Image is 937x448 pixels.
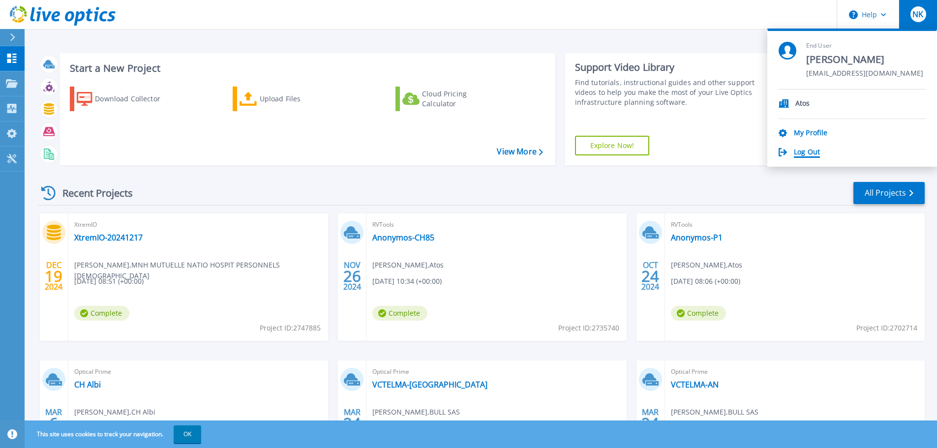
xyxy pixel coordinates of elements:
a: Cloud Pricing Calculator [395,87,505,111]
span: [DATE] 10:34 (+00:00) [372,276,442,287]
span: End User [806,42,923,50]
a: All Projects [853,182,925,204]
a: Explore Now! [575,136,650,155]
div: Cloud Pricing Calculator [422,89,501,109]
span: XtremIO [74,219,322,230]
span: Complete [74,306,129,321]
span: Project ID: 2747885 [260,323,321,333]
div: MAR 2022 [343,405,362,441]
a: CH Albi [74,380,101,389]
a: VCTELMA-[GEOGRAPHIC_DATA] [372,380,487,389]
div: MAR 2022 [641,405,660,441]
span: Project ID: 2735740 [558,323,619,333]
div: OCT 2024 [641,258,660,294]
button: OK [174,425,201,443]
a: View More [497,147,543,156]
span: 26 [343,272,361,280]
div: Support Video Library [575,61,758,74]
div: MAR 2023 [44,405,63,441]
a: Log Out [794,148,820,157]
a: XtremIO-20241217 [74,233,143,242]
span: Complete [372,306,427,321]
span: Optical Prime [372,366,620,377]
span: [DATE] 08:06 (+00:00) [671,276,740,287]
span: 24 [641,272,659,280]
a: Upload Files [233,87,342,111]
a: Anonymos-P1 [671,233,723,242]
span: [PERSON_NAME] , Atos [372,260,444,270]
span: 24 [641,419,659,427]
span: RVTools [372,219,620,230]
span: [PERSON_NAME] [806,53,923,66]
a: Anonymos-CH85 [372,233,434,242]
span: Project ID: 2702714 [856,323,917,333]
span: RVTools [671,219,919,230]
span: NK [912,10,923,18]
div: Recent Projects [38,181,146,205]
div: NOV 2024 [343,258,362,294]
span: 19 [45,272,62,280]
span: [PERSON_NAME] , BULL SAS [671,407,758,418]
span: [PERSON_NAME] , Atos [671,260,742,270]
div: Download Collector [95,89,174,109]
h3: Start a New Project [70,63,543,74]
span: Optical Prime [74,366,322,377]
span: [DATE] 08:51 (+00:00) [74,276,144,287]
span: 6 [49,419,58,427]
div: Upload Files [260,89,338,109]
p: Atos [795,99,810,109]
span: [PERSON_NAME] , CH Albi [74,407,155,418]
span: [PERSON_NAME] , MNH MUTUELLE NATIO HOSPIT PERSONNELS [DEMOGRAPHIC_DATA] [74,260,328,281]
span: [EMAIL_ADDRESS][DOMAIN_NAME] [806,69,923,79]
span: [PERSON_NAME] , BULL SAS [372,407,460,418]
a: VCTELMA-AN [671,380,719,389]
span: Complete [671,306,726,321]
div: DEC 2024 [44,258,63,294]
a: Download Collector [70,87,180,111]
div: Find tutorials, instructional guides and other support videos to help you make the most of your L... [575,78,758,107]
span: Optical Prime [671,366,919,377]
span: 24 [343,419,361,427]
span: This site uses cookies to track your navigation. [27,425,201,443]
a: My Profile [794,129,827,138]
